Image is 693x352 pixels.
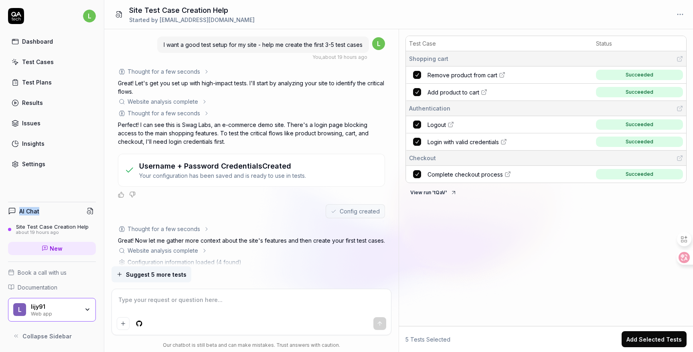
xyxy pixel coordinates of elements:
th: Test Case [406,36,593,51]
div: Site Test Case Creation Help [16,223,89,230]
div: Issues [22,119,41,127]
div: lijy91 [31,303,79,310]
button: Collapse Sidebar [8,328,96,344]
a: Test Plans [8,74,96,90]
span: Logout [428,121,446,129]
div: Succeeded [626,138,653,145]
div: Test Cases [22,58,54,66]
div: Configuration information loaded (4 found) [128,258,241,266]
button: llijy91Web app [8,298,96,322]
span: Book a call with us [18,268,67,277]
button: Add attachment [117,317,130,330]
button: View run 'tQaV' [405,186,462,199]
button: l [83,8,96,24]
div: Thought for a few seconds [128,109,200,117]
a: Issues [8,115,96,131]
button: Add Selected Tests [622,331,687,347]
a: Results [8,95,96,111]
a: Logout [428,121,591,129]
span: Shopping cart [409,54,448,63]
button: Positive feedback [118,191,124,198]
a: New [8,242,96,255]
span: l [83,10,96,22]
div: Insights [22,139,45,148]
p: Perfect! I can see this is Swag Labs, an e-commerce demo site. There's a login page blocking acce... [118,121,385,146]
a: Test Cases [8,54,96,70]
div: Thought for a few seconds [128,225,200,233]
div: Dashboard [22,37,53,46]
div: Web app [31,310,79,316]
p: Great! Let's get you set up with high-impact tests. I'll start by analyzing your site to identify... [118,79,385,96]
span: Checkout [409,154,436,162]
div: Test Plans [22,78,52,86]
span: Add product to cart [428,88,479,97]
div: Succeeded [626,89,653,96]
span: You [312,54,321,60]
div: Website analysis complete [128,97,198,106]
a: Settings [8,156,96,172]
span: Suggest 5 more tests [126,270,186,279]
span: Complete checkout process [428,170,503,179]
a: Add product to cart [428,88,591,97]
span: Config created [340,207,380,215]
div: Started by [129,16,255,24]
h1: Site Test Case Creation Help [129,5,255,16]
div: Succeeded [626,171,653,178]
span: l [372,37,385,50]
div: , about 19 hours ago [312,54,367,61]
h3: Username + Password Credentials Created [139,161,306,171]
h4: AI Chat [19,207,39,215]
button: Suggest 5 more tests [111,266,191,282]
div: Results [22,99,43,107]
a: Dashboard [8,34,96,49]
a: Complete checkout process [428,170,591,179]
div: Thought for a few seconds [128,67,200,76]
div: Succeeded [626,121,653,128]
a: Documentation [8,283,96,292]
div: Succeeded [626,71,653,78]
span: I want a good test setup for my site - help me create the first 3-5 test cases [164,41,363,48]
a: Site Test Case Creation Helpabout 19 hours ago [8,223,96,235]
a: Login with valid credentials [428,138,591,146]
span: l [13,303,26,316]
div: Settings [22,160,45,168]
div: Website analysis complete [128,246,198,255]
span: Collapse Sidebar [22,332,72,340]
div: Our chatbot is still beta and can make mistakes. Trust answers with caution. [111,342,391,349]
th: Status [593,36,686,51]
span: Login with valid credentials [428,138,499,146]
div: about 19 hours ago [16,230,89,235]
span: Documentation [18,283,57,292]
button: Negative feedback [129,191,136,198]
a: Remove product from cart [428,71,591,79]
p: Your configuration has been saved and is ready to use in tests. [139,171,306,180]
span: 5 Tests Selected [405,335,450,344]
span: New [50,244,63,253]
p: Great! Now let me gather more context about the site's features and then create your first test c... [118,236,385,245]
a: View run 'tQaV' [405,188,462,196]
a: Insights [8,136,96,151]
span: [EMAIL_ADDRESS][DOMAIN_NAME] [160,16,255,23]
span: Remove product from cart [428,71,497,79]
a: Book a call with us [8,268,96,277]
span: Authentication [409,104,450,113]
